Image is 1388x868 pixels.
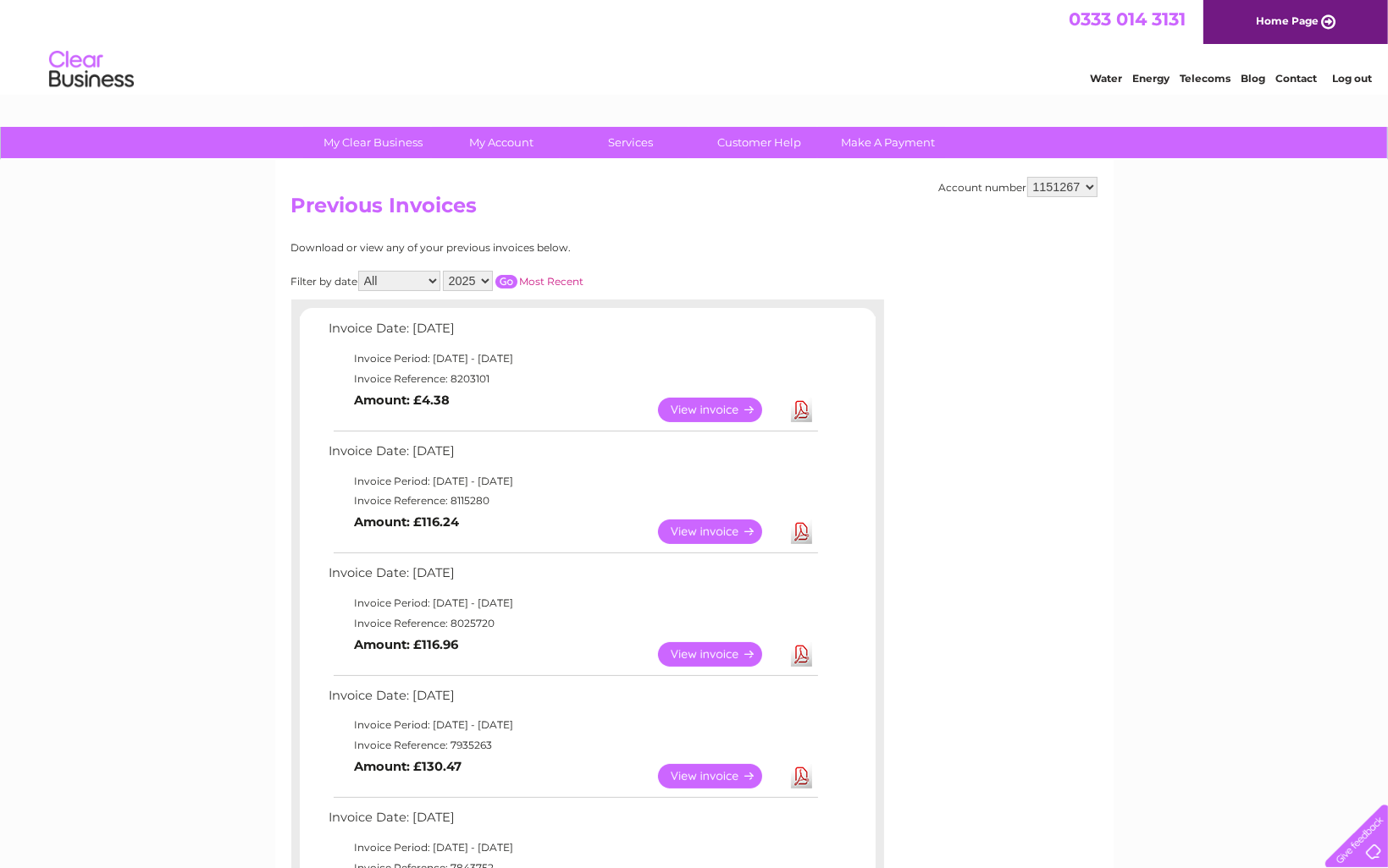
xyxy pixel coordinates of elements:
[939,177,1098,197] div: Account number
[658,398,782,422] a: View
[658,642,782,667] a: View
[1090,72,1122,85] a: Water
[295,9,1095,82] div: Clear Business is a trading name of Verastar Limited (registered in [GEOGRAPHIC_DATA] No. 3667643...
[689,127,829,158] a: Customer Help
[791,764,812,788] a: Download
[561,127,700,158] a: Services
[325,684,821,716] td: Invoice Date: [DATE]
[325,838,821,858] td: Invoice Period: [DATE] - [DATE]
[325,440,821,471] td: Invoice Date: [DATE]
[291,242,736,254] div: Download or view any of your previous invoices below.
[291,194,1098,226] h2: Previous Invoices
[325,593,821,613] td: Invoice Period: [DATE] - [DATE]
[303,127,443,158] a: My Clear Business
[1132,72,1170,85] a: Energy
[1069,8,1186,30] a: 0333 014 3131
[658,519,782,544] a: View
[48,44,135,96] img: logo.png
[520,275,584,288] a: Most Recent
[325,369,821,389] td: Invoice Reference: 8203101
[325,806,821,838] td: Invoice Date: [DATE]
[325,735,821,755] td: Invoice Reference: 7935263
[325,715,821,735] td: Invoice Period: [DATE] - [DATE]
[658,764,782,788] a: View
[791,398,812,422] a: Download
[355,514,460,530] b: Amount: £116.24
[791,519,812,544] a: Download
[355,637,459,652] b: Amount: £116.96
[791,642,812,667] a: Download
[325,562,821,593] td: Invoice Date: [DATE]
[325,471,821,492] td: Invoice Period: [DATE] - [DATE]
[355,759,462,774] b: Amount: £130.47
[432,127,572,158] a: My Account
[291,271,736,291] div: Filter by date
[1332,72,1372,85] a: Log out
[325,613,821,634] td: Invoice Reference: 8025720
[1241,72,1265,85] a: Blog
[818,127,958,158] a: Make A Payment
[325,317,821,349] td: Invoice Date: [DATE]
[325,349,821,369] td: Invoice Period: [DATE] - [DATE]
[325,491,821,511] td: Invoice Reference: 8115280
[1180,72,1230,85] a: Telecoms
[355,393,451,408] b: Amount: £4.38
[1275,72,1317,85] a: Contact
